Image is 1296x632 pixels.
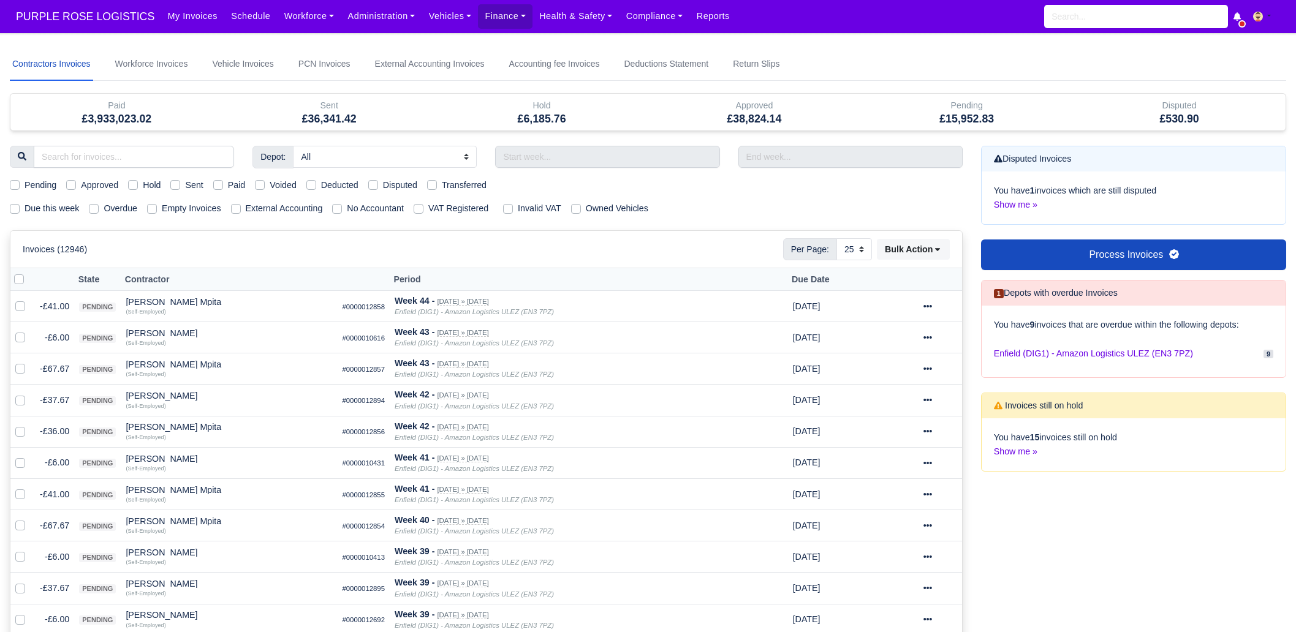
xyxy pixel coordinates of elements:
[981,239,1286,270] a: Process Invoices
[126,548,332,557] div: [PERSON_NAME]
[1030,432,1040,442] strong: 15
[35,541,74,573] td: -£6.00
[20,113,214,126] h5: £3,933,023.02
[994,154,1072,164] h6: Disputed Invoices
[428,201,488,216] label: VAT Registered
[395,546,434,556] strong: Week 39 -
[126,340,165,346] small: (Self-Employed)
[35,510,74,541] td: -£67.67
[395,389,434,399] strong: Week 42 -
[79,459,116,468] span: pending
[422,4,479,28] a: Vehicles
[79,396,116,405] span: pending
[1030,186,1035,195] strong: 1
[383,178,417,192] label: Disputed
[793,426,820,436] span: 2 months from now
[126,423,332,431] div: [PERSON_NAME] Mpita
[126,371,165,377] small: (Self-Employed)
[79,522,116,531] span: pending
[126,391,332,400] div: [PERSON_NAME]
[126,360,332,369] div: [PERSON_NAME] Mpita
[395,622,554,629] i: Enfield (DIG1) - Amazon Logistics ULEZ (EN3 7PZ)
[143,178,161,192] label: Hold
[296,48,353,81] a: PCN Invoices
[586,201,648,216] label: Owned Vehicles
[342,366,385,373] small: #0000012857
[373,48,487,81] a: External Accounting Invoices
[342,303,385,310] small: #0000012858
[126,579,332,588] div: [PERSON_NAME]
[395,296,434,306] strong: Week 44 -
[395,339,554,347] i: Enfield (DIG1) - Amazon Logistics ULEZ (EN3 7PZ)
[126,528,165,534] small: (Self-Employed)
[793,301,820,311] span: 2 months from now
[793,457,820,467] span: 2 months from now
[437,548,488,556] small: [DATE] » [DATE]
[126,329,332,337] div: [PERSON_NAME]
[224,4,277,28] a: Schedule
[35,447,74,478] td: -£6.00
[34,146,234,168] input: Search for invoices...
[478,4,532,28] a: Finance
[395,559,554,566] i: Enfield (DIG1) - Amazon Logistics ULEZ (EN3 7PZ)
[532,4,620,28] a: Health & Safety
[126,298,332,306] div: [PERSON_NAME] Mpita
[1264,350,1273,359] span: 9
[246,201,323,216] label: External Accounting
[162,201,221,216] label: Empty Invoices
[793,489,820,499] span: 2 months from now
[395,402,554,410] i: Enfield (DIG1) - Amazon Logistics ULEZ (EN3 7PZ)
[395,434,554,441] i: Enfield (DIG1) - Amazon Logistics ULEZ (EN3 7PZ)
[436,94,648,130] div: Hold
[126,559,165,565] small: (Self-Employed)
[395,515,434,525] strong: Week 40 -
[342,522,385,530] small: #0000012854
[437,611,488,619] small: [DATE] » [DATE]
[126,434,165,440] small: (Self-Employed)
[270,178,297,192] label: Voided
[35,353,74,385] td: -£67.67
[793,614,820,624] span: 1 month from now
[730,48,782,81] a: Return Slips
[793,364,820,374] span: 2 months from now
[79,491,116,500] span: pending
[793,395,820,405] span: 2 months from now
[395,609,434,619] strong: Week 39 -
[10,94,223,130] div: Paid
[232,99,426,113] div: Sent
[104,201,137,216] label: Overdue
[210,48,276,81] a: Vehicle Invoices
[982,418,1286,471] div: You have invoices still on hold
[395,577,434,587] strong: Week 39 -
[342,428,385,435] small: #0000012856
[1073,94,1286,130] div: Disputed
[252,146,294,168] span: Depot:
[35,291,74,322] td: -£41.00
[10,5,161,29] a: PURPLE ROSE LOGISTICS
[25,201,79,216] label: Due this week
[994,318,1273,332] p: You have invoices that are overdue within the following depots:
[994,401,1083,411] h6: Invoices still on hold
[390,268,788,291] th: Period
[1082,113,1276,126] h5: £530.90
[342,491,385,498] small: #0000012855
[437,360,488,368] small: [DATE] » [DATE]
[342,459,385,467] small: #0000010431
[35,573,74,604] td: -£37.67
[437,391,488,399] small: [DATE] » [DATE]
[321,178,358,192] label: Deducted
[395,327,434,337] strong: Week 43 -
[23,244,87,255] h6: Invoices (12946)
[25,178,56,192] label: Pending
[877,239,950,260] button: Bulk Action
[445,99,639,113] div: Hold
[35,478,74,510] td: -£41.00
[994,200,1037,209] a: Show me »
[442,178,487,192] label: Transferred
[35,416,74,447] td: -£36.00
[437,517,488,525] small: [DATE] » [DATE]
[994,288,1118,298] h6: Depots with overdue Invoices
[1082,99,1276,113] div: Disputed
